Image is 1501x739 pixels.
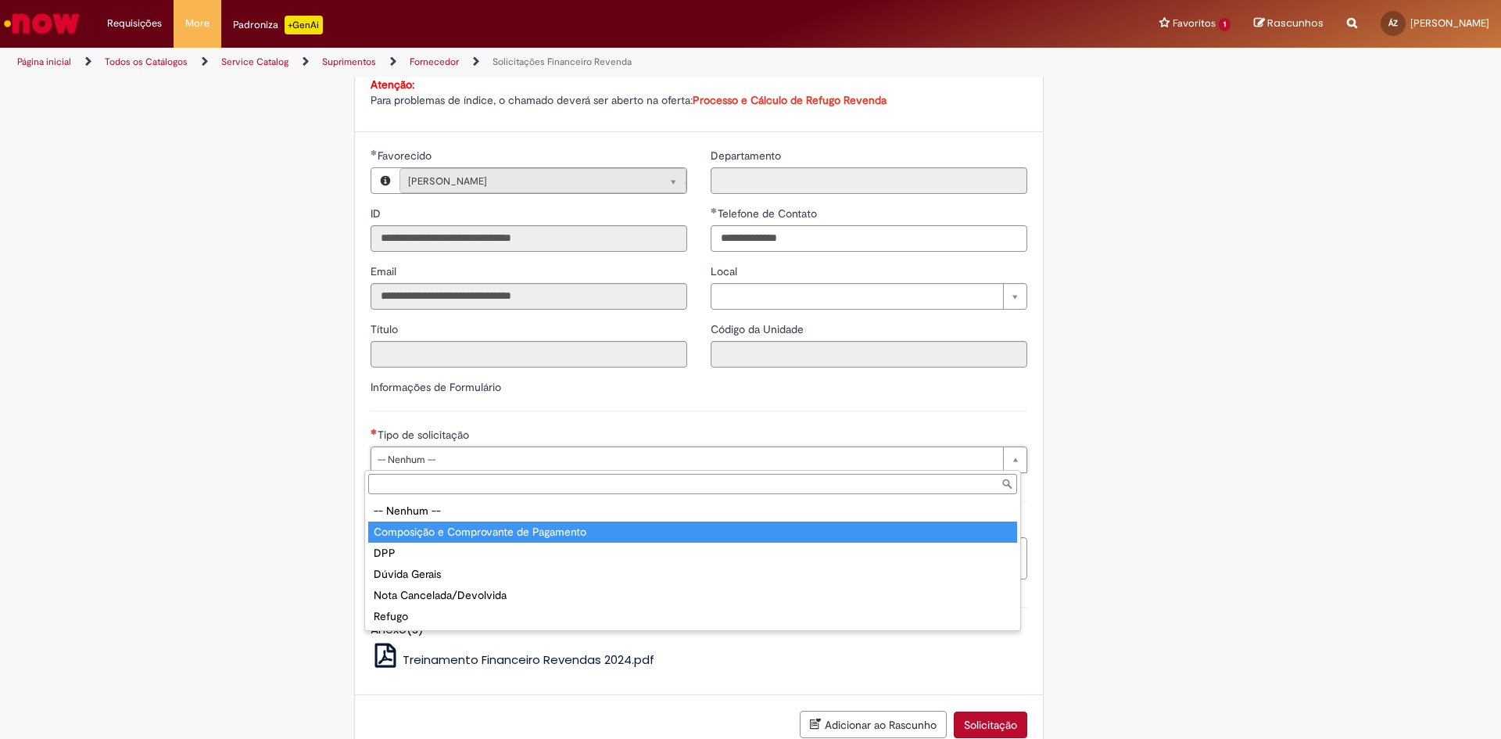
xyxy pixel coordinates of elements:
div: Composição e Comprovante de Pagamento [368,522,1017,543]
div: Refugo [368,606,1017,627]
div: Dúvida Gerais [368,564,1017,585]
div: -- Nenhum -- [368,500,1017,522]
ul: Tipo de solicitação [365,497,1020,630]
div: Nota Cancelada/Devolvida [368,585,1017,606]
div: DPP [368,543,1017,564]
